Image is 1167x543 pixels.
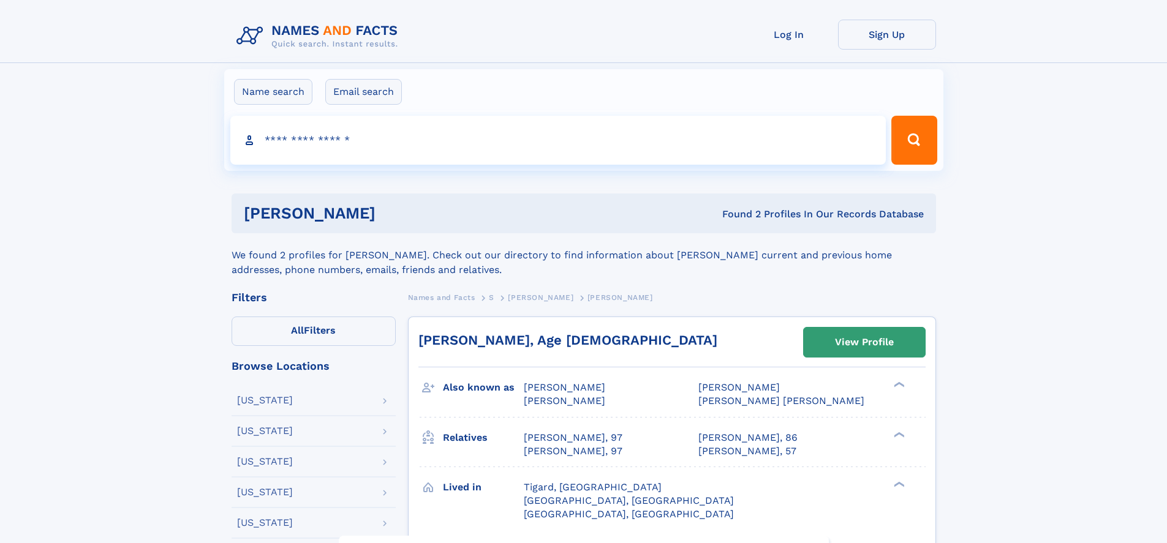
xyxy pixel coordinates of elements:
[237,457,293,466] div: [US_STATE]
[489,290,494,305] a: S
[524,481,662,493] span: Tigard, [GEOGRAPHIC_DATA]
[232,361,396,372] div: Browse Locations
[237,426,293,436] div: [US_STATE]
[524,431,622,444] a: [PERSON_NAME], 97
[524,495,734,506] span: [GEOGRAPHIC_DATA], [GEOGRAPHIC_DATA]
[232,292,396,303] div: Filters
[508,293,573,302] span: [PERSON_NAME]
[549,208,924,221] div: Found 2 Profiles In Our Records Database
[443,477,524,498] h3: Lived in
[443,377,524,398] h3: Also known as
[232,316,396,346] label: Filters
[891,480,905,488] div: ❯
[232,20,408,53] img: Logo Names and Facts
[244,206,549,221] h1: [PERSON_NAME]
[838,20,936,50] a: Sign Up
[698,444,796,458] a: [PERSON_NAME], 57
[291,324,304,336] span: All
[698,395,864,406] span: [PERSON_NAME] [PERSON_NAME]
[508,290,573,305] a: [PERSON_NAME]
[418,332,717,348] a: [PERSON_NAME], Age [DEMOGRAPHIC_DATA]
[408,290,475,305] a: Names and Facts
[237,487,293,497] div: [US_STATE]
[891,381,905,389] div: ❯
[524,508,734,520] span: [GEOGRAPHIC_DATA], [GEOGRAPHIC_DATA]
[891,116,937,165] button: Search Button
[230,116,886,165] input: search input
[489,293,494,302] span: S
[524,444,622,458] a: [PERSON_NAME], 97
[587,293,653,302] span: [PERSON_NAME]
[804,328,925,357] a: View Profile
[524,381,605,393] span: [PERSON_NAME]
[524,395,605,406] span: [PERSON_NAME]
[891,430,905,438] div: ❯
[698,381,780,393] span: [PERSON_NAME]
[835,328,894,356] div: View Profile
[698,431,798,444] a: [PERSON_NAME], 86
[237,518,293,528] div: [US_STATE]
[237,395,293,405] div: [US_STATE]
[232,233,936,277] div: We found 2 profiles for [PERSON_NAME]. Check out our directory to find information about [PERSON_...
[443,427,524,448] h3: Relatives
[325,79,402,105] label: Email search
[740,20,838,50] a: Log In
[234,79,312,105] label: Name search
